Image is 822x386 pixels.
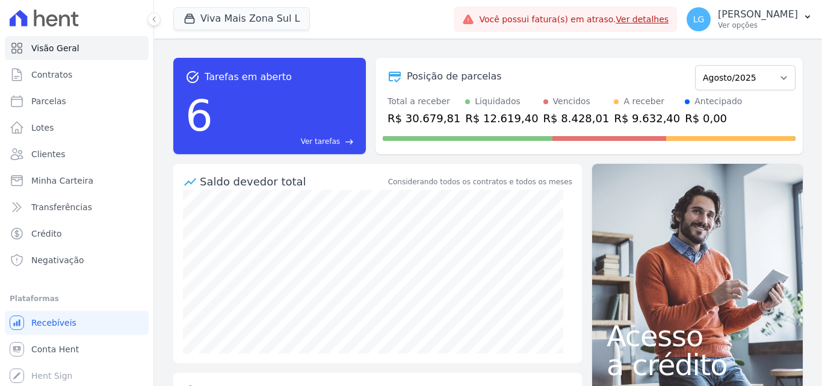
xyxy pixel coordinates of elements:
p: Ver opções [718,20,798,30]
a: Recebíveis [5,311,149,335]
span: LG [693,15,705,23]
a: Minha Carteira [5,169,149,193]
span: Clientes [31,148,65,160]
span: Ver tarefas [301,136,340,147]
span: Acesso [607,322,788,350]
span: Minha Carteira [31,175,93,187]
span: Transferências [31,201,92,213]
a: Clientes [5,142,149,166]
span: Você possui fatura(s) em atraso. [479,13,669,26]
div: A receber [623,95,664,108]
span: Parcelas [31,95,66,107]
span: Lotes [31,122,54,134]
span: Conta Hent [31,343,79,355]
div: R$ 12.619,40 [465,110,538,126]
a: Lotes [5,116,149,140]
div: Total a receber [388,95,460,108]
a: Parcelas [5,89,149,113]
div: Considerando todos os contratos e todos os meses [388,176,572,187]
span: Crédito [31,228,62,240]
div: Vencidos [553,95,590,108]
a: Contratos [5,63,149,87]
span: Tarefas em aberto [205,70,292,84]
a: Conta Hent [5,337,149,361]
span: task_alt [185,70,200,84]
div: Antecipado [694,95,742,108]
a: Crédito [5,222,149,246]
a: Transferências [5,195,149,219]
div: Posição de parcelas [407,69,502,84]
div: 6 [185,84,213,147]
a: Ver detalhes [616,14,669,24]
span: east [345,137,354,146]
span: Recebíveis [31,317,76,329]
p: [PERSON_NAME] [718,8,798,20]
button: Viva Mais Zona Sul L [173,7,310,30]
span: a crédito [607,350,788,379]
span: Visão Geral [31,42,79,54]
div: R$ 9.632,40 [614,110,680,126]
a: Ver tarefas east [218,136,354,147]
span: Contratos [31,69,72,81]
a: Visão Geral [5,36,149,60]
a: Negativação [5,248,149,272]
div: Liquidados [475,95,521,108]
div: Plataformas [10,291,144,306]
div: R$ 0,00 [685,110,742,126]
span: Negativação [31,254,84,266]
div: R$ 30.679,81 [388,110,460,126]
button: LG [PERSON_NAME] Ver opções [677,2,822,36]
div: R$ 8.428,01 [543,110,610,126]
div: Saldo devedor total [200,173,386,190]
